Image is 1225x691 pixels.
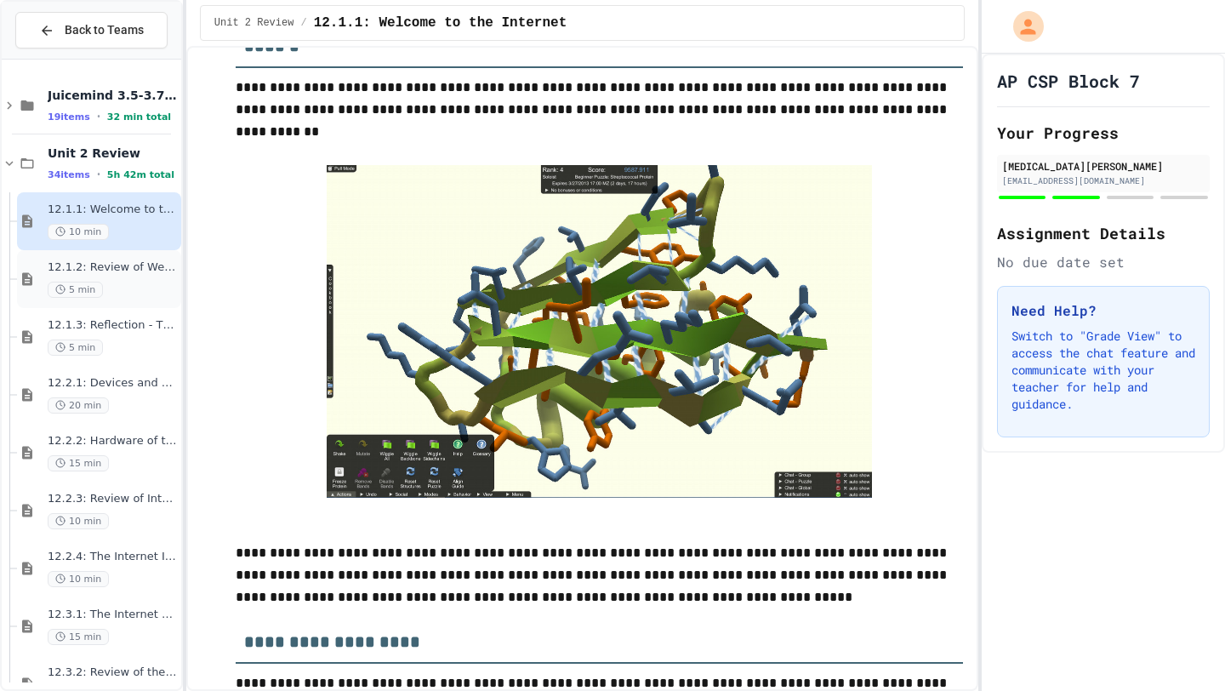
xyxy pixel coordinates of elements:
span: 15 min [48,455,109,471]
span: / [300,16,306,30]
span: Unit 2 Review [48,146,178,161]
span: 20 min [48,397,109,414]
h2: Assignment Details [997,221,1210,245]
span: 12.2.1: Devices and Networks [48,376,178,391]
span: 15 min [48,629,109,645]
span: 5 min [48,340,103,356]
h3: Need Help? [1011,300,1195,321]
span: Juicemind 3.5-3.7 Exercises [48,88,178,103]
p: Switch to "Grade View" to access the chat feature and communicate with your teacher for help and ... [1011,328,1195,413]
span: • [97,168,100,181]
span: 5h 42m total [107,169,174,180]
div: No due date set [997,252,1210,272]
span: 12.2.2: Hardware of the Internet [48,434,178,448]
span: 12.2.4: The Internet Is In The Ocean [48,550,178,564]
span: 12.1.1: Welcome to the Internet [48,203,178,217]
span: Unit 2 Review [214,16,294,30]
span: • [97,110,100,123]
span: 10 min [48,224,109,240]
span: 12.3.2: Review of the Internet Protocol [48,665,178,680]
span: 10 min [48,513,109,529]
span: 34 items [48,169,90,180]
span: 12.1.1: Welcome to the Internet [314,13,567,33]
span: 12.1.2: Review of Welcome to the Internet [48,260,178,275]
h2: Your Progress [997,121,1210,145]
span: 12.3.1: The Internet Protocol [48,608,178,622]
div: [MEDICAL_DATA][PERSON_NAME] [1002,158,1205,174]
span: 12.1.3: Reflection - The Internet and You [48,318,178,333]
h1: AP CSP Block 7 [997,69,1140,93]
span: 19 items [48,111,90,123]
span: 32 min total [107,111,171,123]
div: [EMAIL_ADDRESS][DOMAIN_NAME] [1002,174,1205,187]
button: Back to Teams [15,12,168,49]
span: 12.2.3: Review of Internet Hardware [48,492,178,506]
div: My Account [995,7,1048,46]
span: Back to Teams [65,21,144,39]
span: 10 min [48,571,109,587]
span: 5 min [48,282,103,298]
